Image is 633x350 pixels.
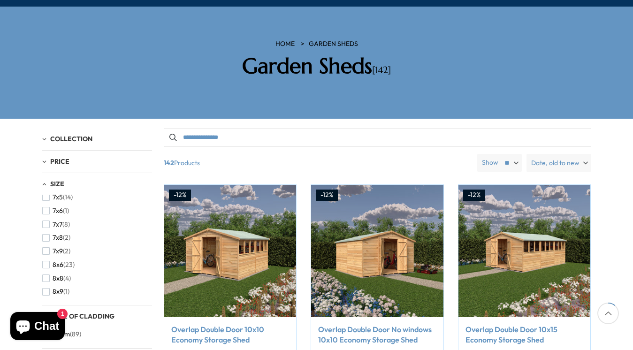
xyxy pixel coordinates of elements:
span: Size [50,180,64,188]
a: Garden Sheds [309,39,358,49]
span: [142] [372,64,391,76]
h2: Garden Sheds [183,53,450,79]
button: 7x6 [42,204,69,218]
button: 7x9 [42,244,70,258]
button: 8x6 [42,258,75,272]
span: 8x9 [53,288,63,296]
label: Date, old to new [526,154,591,172]
span: (1) [63,288,69,296]
a: Overlap Double Door 10x10 Economy Storage Shed [171,324,290,345]
span: 7x8 [53,234,63,242]
span: (14) [63,193,73,201]
span: Type of Cladding [50,312,114,320]
button: 8x9 [42,285,69,298]
span: (1) [63,207,69,215]
span: (4) [63,274,71,282]
button: 7x8 [42,231,70,244]
span: 8x6 [53,261,63,269]
div: -12% [169,190,191,201]
span: 7x5 [53,193,63,201]
span: 7x9 [53,247,63,255]
span: 8x8 [53,274,63,282]
span: Products [160,154,474,172]
div: -12% [316,190,338,201]
span: (2) [63,247,70,255]
inbox-online-store-chat: Shopify online store chat [8,312,68,342]
span: Collection [50,135,92,143]
span: (2) [63,234,70,242]
button: 7x7 [42,218,70,231]
span: (8) [62,221,70,228]
label: Show [482,158,498,167]
span: (23) [63,261,75,269]
b: 142 [164,154,174,172]
div: -12% [463,190,485,201]
input: Search products [164,128,591,147]
button: 7x5 [42,190,73,204]
span: Date, old to new [531,154,580,172]
a: HOME [275,39,295,49]
button: 8x8 [42,272,71,285]
a: Overlap Double Door 10x15 Economy Storage Shed [465,324,584,345]
span: 7x7 [53,221,62,228]
a: Overlap Double Door No windows 10x10 Economy Storage Shed [318,324,436,345]
span: 7x6 [53,207,63,215]
span: (89) [70,330,81,338]
span: Price [50,157,69,166]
